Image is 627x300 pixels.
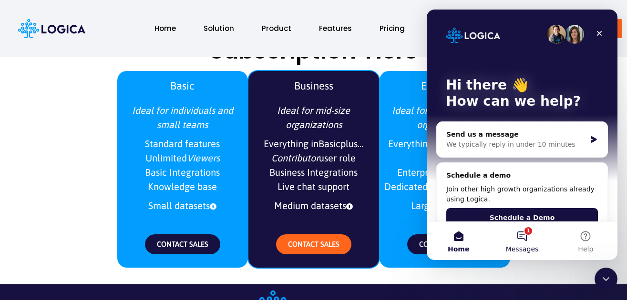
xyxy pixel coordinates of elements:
b: Business [294,80,333,92]
i: Viewers [187,152,220,163]
iframe: Intercom live chat [595,268,617,290]
span: Large datasets [384,196,505,215]
b: Basic [319,138,340,149]
span: Everything in plus... SSO Enterprise Integrations Dedicated Customer Success [384,134,505,196]
i: Contributor [271,152,319,163]
a: Pricing [370,18,414,39]
span: Small datasets [122,196,243,215]
i: Ideal for mid-size organizations [277,105,350,130]
span: Everything in plus... user role Business Integrations Live chat support [253,134,374,196]
span: Standard features Unlimited Basic Integrations Knowledge base [122,134,243,196]
i: Ideal for individuals and small teams [132,105,233,130]
iframe: Intercom live chat [427,10,617,260]
b: Enterprise [421,80,469,92]
a: Logica [18,22,86,33]
span: Medium datasets [253,196,374,215]
img: Logica [18,19,86,38]
span: CONTACT SALES [157,240,208,248]
a: Solution [194,18,244,39]
a: Product [252,18,301,39]
i: Ideal for large teams and organizations [392,105,498,130]
a: CONTACT SALES [407,234,483,254]
b: Basic [170,80,195,92]
a: CONTACT SALES [276,234,351,254]
a: Features [309,18,361,39]
a: CONTACT SALES [145,234,220,254]
a: Home [145,18,185,39]
span: CONTACT SALES [288,240,339,248]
